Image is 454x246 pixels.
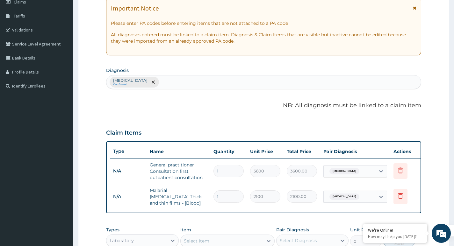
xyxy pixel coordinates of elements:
[368,227,422,233] div: We're Online!
[110,145,147,157] th: Type
[147,158,210,184] td: General practitioner Consultation first outpatient consultation
[329,168,359,174] span: [MEDICAL_DATA]
[33,36,107,44] div: Chat with us now
[14,13,25,19] span: Tariffs
[12,32,26,48] img: d_794563401_company_1708531726252_794563401
[104,3,120,18] div: Minimize live chat window
[37,80,88,144] span: We're online!
[111,5,159,12] h1: Important Notice
[150,79,156,85] span: remove selection option
[106,130,141,137] h3: Claim Items
[147,145,210,158] th: Name
[3,174,121,196] textarea: Type your message and hit 'Enter'
[111,32,416,44] p: All diagnoses entered must be linked to a claim item. Diagnosis & Claim Items that are visible bu...
[284,145,320,158] th: Total Price
[368,234,422,239] p: How may I help you today?
[106,67,129,74] label: Diagnosis
[110,191,147,202] td: N/A
[113,83,148,86] small: Confirmed
[184,238,209,244] div: Select Item
[390,145,422,158] th: Actions
[276,227,309,233] label: Pair Diagnosis
[147,184,210,209] td: Malarial [MEDICAL_DATA] Thick and thin films - [Blood]
[280,237,317,244] div: Select Diagnosis
[106,102,421,110] p: NB: All diagnosis must be linked to a claim item
[350,227,373,233] label: Unit Price
[329,193,359,200] span: [MEDICAL_DATA]
[247,145,284,158] th: Unit Price
[180,227,191,233] label: Item
[110,237,134,244] div: Laboratory
[210,145,247,158] th: Quantity
[320,145,390,158] th: Pair Diagnosis
[111,20,416,26] p: Please enter PA codes before entering items that are not attached to a PA code
[106,227,119,233] label: Types
[113,78,148,83] p: [MEDICAL_DATA]
[110,165,147,177] td: N/A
